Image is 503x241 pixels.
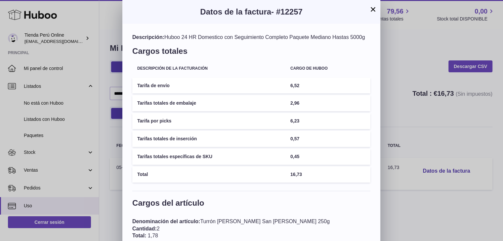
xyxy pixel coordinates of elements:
th: Cargo de Huboo [285,61,370,76]
td: Tarifas totales de inserción [132,131,285,147]
td: Tarifa por picks [132,113,285,129]
h3: Datos de la factura [132,7,370,17]
span: 16,73 [290,172,302,177]
div: Huboo 24 HR Domestico con Seguimiento Completo Paquete Mediano Hastas 5000g [132,34,370,41]
td: Tarifas totales específicas de SKU [132,149,285,165]
span: 2,96 [290,100,299,106]
span: Cantidad: [132,226,157,231]
span: 0,45 [290,154,299,159]
td: Total [132,166,285,183]
h3: Cargos totales [132,46,370,60]
span: Total: [132,233,146,238]
span: - #12257 [271,7,303,16]
span: 0,57 [290,136,299,141]
span: Denominación del artículo: [132,219,200,224]
td: Tarifas totales de embalaje [132,95,285,111]
h3: Cargos del artículo [132,198,370,212]
td: Tarifa de envío [132,78,285,94]
span: 6,52 [290,83,299,88]
button: × [369,5,377,13]
span: 6,23 [290,118,299,123]
span: 1,78 [148,233,158,238]
span: Descripción: [132,34,164,40]
th: Descripción de la facturación [132,61,285,76]
div: Turrón [PERSON_NAME] San [PERSON_NAME] 250g 2 [132,218,370,239]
